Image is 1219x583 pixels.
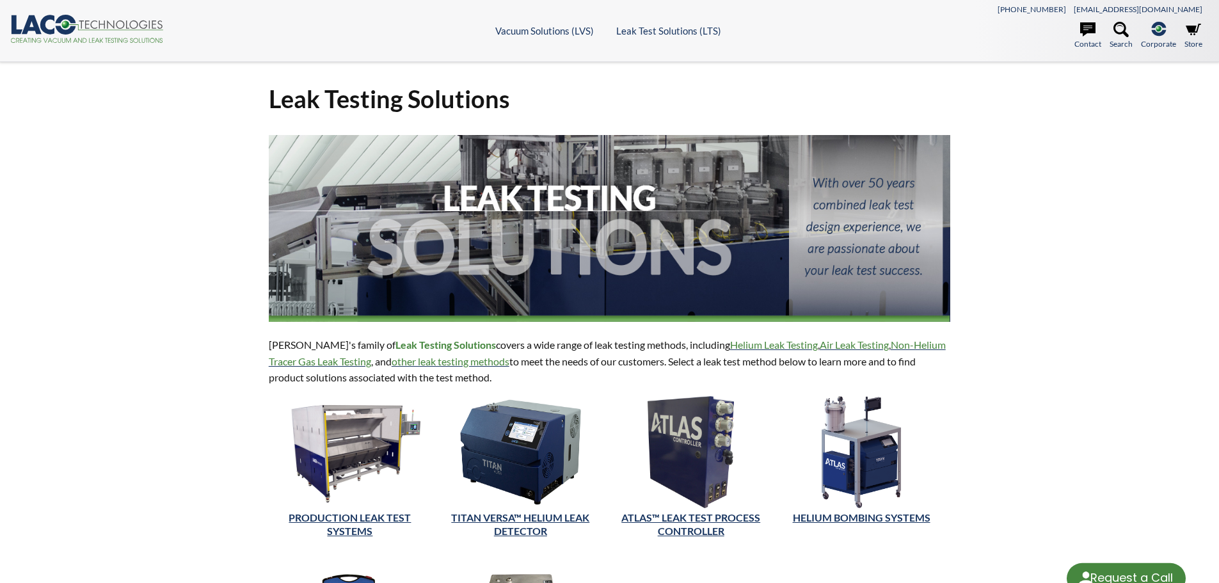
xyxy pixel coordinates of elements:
[269,339,946,367] a: Non-Helium Tracer Gas Leak Testing
[1110,22,1133,50] a: Search
[1074,4,1202,14] a: [EMAIL_ADDRESS][DOMAIN_NAME]
[1074,22,1101,50] a: Contact
[648,396,734,508] img: ATLAS™ Leak Test Process Controller
[495,25,594,36] a: Vacuum Solutions (LVS)
[392,355,509,367] a: other leak testing methods
[269,337,951,386] p: [PERSON_NAME]'s family of covers a wide range of leak testing methods, including , , , and to mee...
[998,4,1066,14] a: [PHONE_NUMBER]
[820,339,889,351] a: Air Leak Testing
[1184,22,1202,50] a: Store
[1141,38,1176,50] span: Corporate
[269,396,431,508] img: Production Leak Test Systems Category
[395,339,496,351] strong: Leak Testing Solutions
[289,511,411,537] a: PRODUCTION LEAK TEST SYSTEMS
[269,83,951,115] h1: Leak Testing Solutions
[730,339,818,351] a: Helium Leak Testing
[820,396,903,508] img: Helium Bombing System
[616,25,721,36] a: Leak Test Solutions (LTS)
[439,396,602,508] img: TITAN VERSA™ Helium Leak Detector
[621,511,760,537] a: ATLAS™ Leak Test Process Controller
[451,511,589,537] a: TITAN VERSA™ Helium Leak Detector
[793,511,930,523] a: Helium Bombing Systems
[269,135,951,322] img: Header Image: Leak Testing Solutions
